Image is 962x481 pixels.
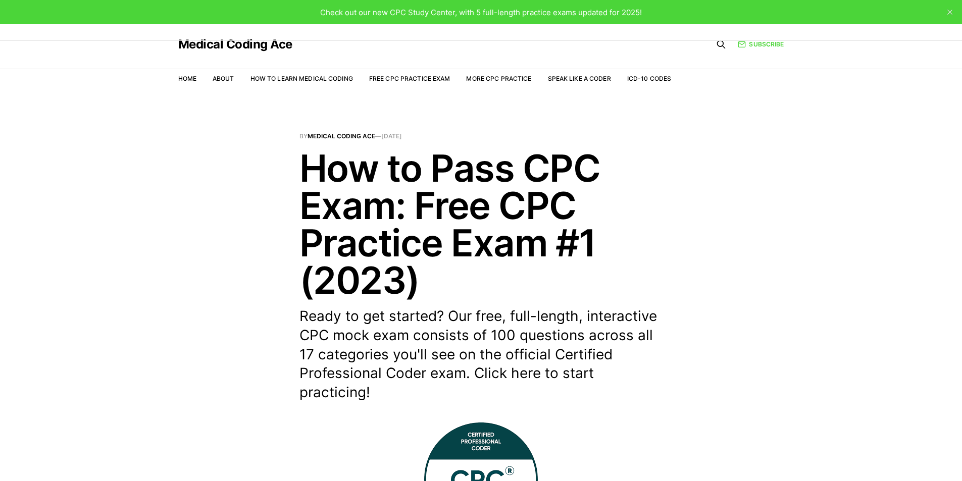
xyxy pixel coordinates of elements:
span: By — [299,133,663,139]
a: Medical Coding Ace [178,38,292,50]
iframe: portal-trigger [797,432,962,481]
a: How to Learn Medical Coding [250,75,353,82]
h1: How to Pass CPC Exam: Free CPC Practice Exam #1 (2023) [299,149,663,299]
button: close [942,4,958,20]
a: Subscribe [738,39,784,49]
a: About [213,75,234,82]
p: Ready to get started? Our free, full-length, interactive CPC mock exam consists of 100 questions ... [299,307,663,402]
a: ICD-10 Codes [627,75,671,82]
a: Medical Coding Ace [308,132,375,140]
a: More CPC Practice [466,75,531,82]
span: Check out our new CPC Study Center, with 5 full-length practice exams updated for 2025! [320,8,642,17]
a: Free CPC Practice Exam [369,75,450,82]
time: [DATE] [381,132,402,140]
a: Speak Like a Coder [548,75,611,82]
a: Home [178,75,196,82]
